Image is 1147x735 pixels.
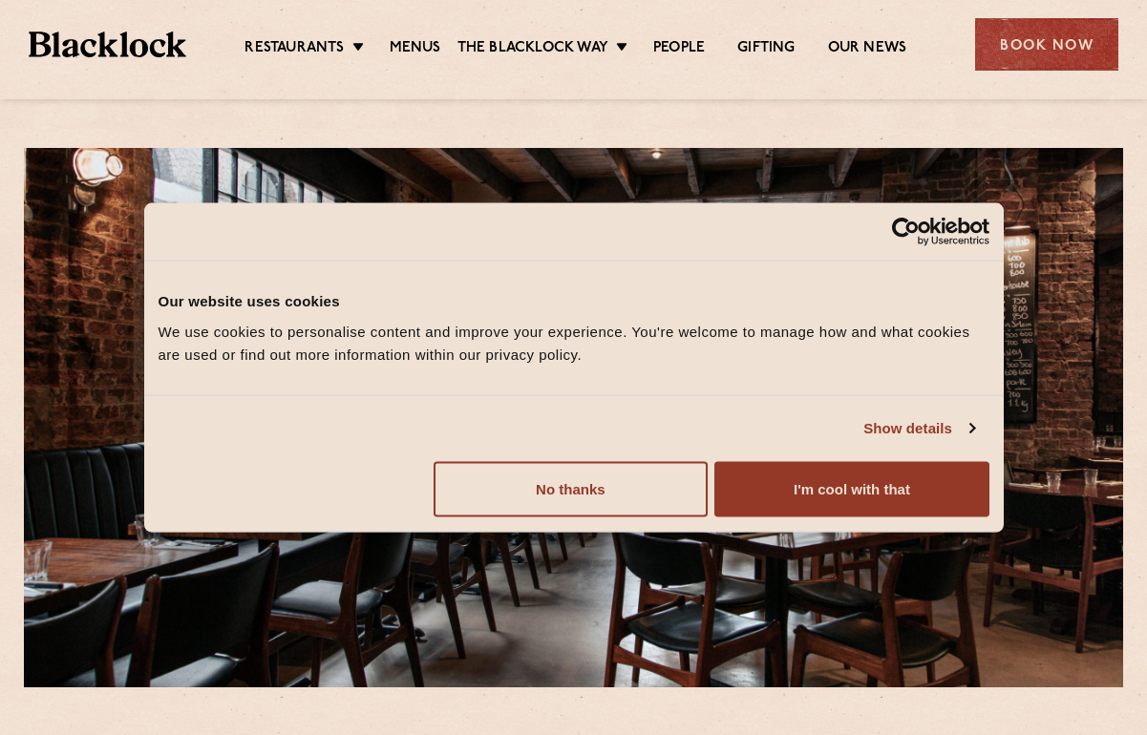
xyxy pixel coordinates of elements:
[653,39,705,60] a: People
[975,18,1118,71] div: Book Now
[714,461,988,516] button: I'm cool with that
[828,39,907,60] a: Our News
[822,218,989,246] a: Usercentrics Cookiebot - opens in a new window
[390,39,441,60] a: Menus
[434,461,708,516] button: No thanks
[863,417,974,440] a: Show details
[159,290,989,313] div: Our website uses cookies
[457,39,608,60] a: The Blacklock Way
[29,31,186,58] img: BL_Textured_Logo-footer-cropped.svg
[244,39,344,60] a: Restaurants
[737,39,795,60] a: Gifting
[159,320,989,366] div: We use cookies to personalise content and improve your experience. You're welcome to manage how a...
